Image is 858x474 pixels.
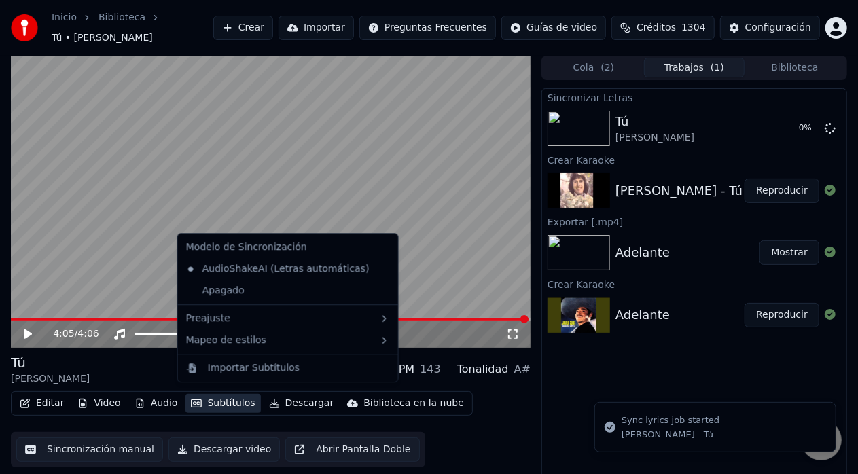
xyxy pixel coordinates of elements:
div: Configuración [745,21,811,35]
div: 143 [420,361,441,378]
button: Crear [213,16,273,40]
span: 4:06 [77,327,99,341]
button: Editar [14,394,69,413]
button: Biblioteca [745,58,845,77]
div: [PERSON_NAME] [11,372,90,386]
button: Cola [543,58,644,77]
span: ( 1 ) [711,61,724,75]
span: Tú • [PERSON_NAME] [52,31,153,45]
div: Crear Karaoke [542,151,846,168]
button: Subtítulos [185,394,260,413]
button: Mostrar [759,240,819,265]
div: [PERSON_NAME] - Tú [622,429,719,441]
div: / [53,327,86,341]
div: BPM [391,361,414,378]
button: Preguntas Frecuentes [359,16,496,40]
div: Importar Subtítulos [208,361,300,375]
button: Importar [279,16,354,40]
span: 1304 [681,21,706,35]
button: Créditos1304 [611,16,715,40]
span: ( 2 ) [601,61,614,75]
div: Biblioteca en la nube [363,397,464,410]
button: Video [72,394,126,413]
span: Créditos [637,21,676,35]
button: Configuración [720,16,820,40]
div: AudioShakeAI (Letras automáticas) [181,258,375,280]
div: Tú [11,353,90,372]
nav: breadcrumb [52,11,213,45]
button: Guías de video [501,16,606,40]
div: [PERSON_NAME] - Tú [615,181,743,200]
div: Modelo de Sincronización [181,236,395,258]
button: Reproducir [745,179,819,203]
button: Descargar video [168,437,280,462]
a: Biblioteca [99,11,145,24]
div: Apagado [181,280,395,302]
div: Preajuste [181,308,395,329]
div: Crear Karaoke [542,276,846,292]
a: Inicio [52,11,77,24]
div: Tonalidad [457,361,509,378]
div: Sincronizar Letras [542,89,846,105]
button: Reproducir [745,303,819,327]
div: A# [514,361,531,378]
div: 0 % [799,123,819,134]
div: Tú [615,112,694,131]
div: Adelante [615,243,670,262]
button: Audio [129,394,183,413]
div: Sync lyrics job started [622,414,719,427]
button: Descargar [264,394,340,413]
div: Adelante [615,306,670,325]
button: Abrir Pantalla Doble [285,437,419,462]
span: 4:05 [53,327,74,341]
button: Trabajos [644,58,745,77]
div: Exportar [.mp4] [542,213,846,230]
button: Sincronización manual [16,437,163,462]
div: Mapeo de estilos [181,329,395,351]
img: youka [11,14,38,41]
div: [PERSON_NAME] [615,131,694,145]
